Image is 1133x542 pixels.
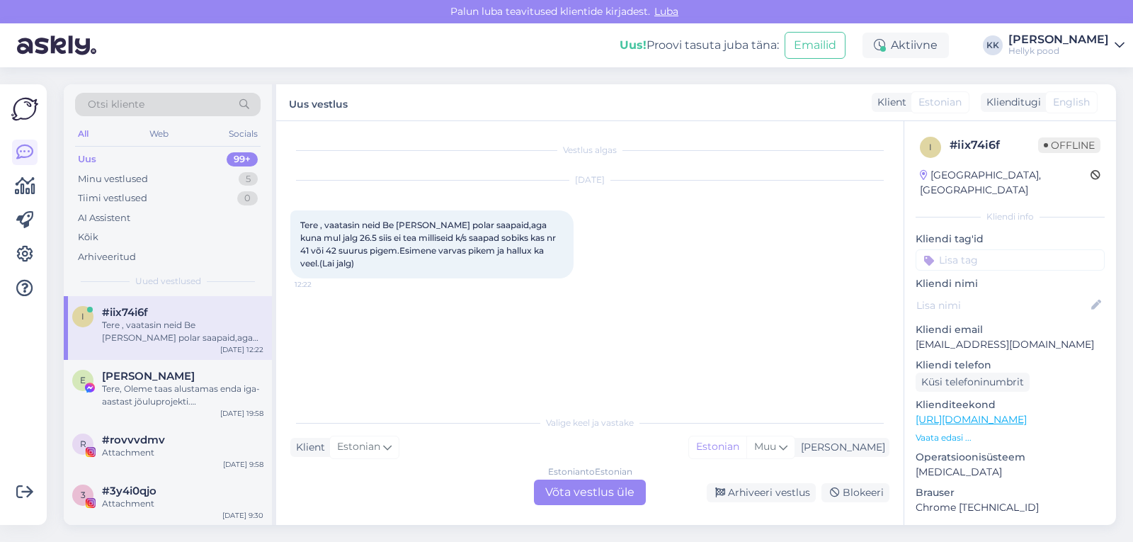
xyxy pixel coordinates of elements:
[147,125,171,143] div: Web
[88,97,144,112] span: Otsi kliente
[295,279,348,290] span: 12:22
[916,249,1105,271] input: Lisa tag
[102,485,156,497] span: #3y4i0qjo
[689,436,746,458] div: Estonian
[78,152,96,166] div: Uus
[916,232,1105,247] p: Kliendi tag'id
[916,485,1105,500] p: Brauser
[290,417,889,429] div: Valige keel ja vastake
[916,450,1105,465] p: Operatsioonisüsteem
[102,446,263,459] div: Attachment
[916,373,1030,392] div: Küsi telefoninumbrit
[981,95,1041,110] div: Klienditugi
[929,142,932,152] span: i
[916,298,1088,313] input: Lisa nimi
[220,344,263,355] div: [DATE] 12:22
[821,483,889,502] div: Blokeeri
[1008,45,1109,57] div: Hellyk pood
[1038,137,1100,153] span: Offline
[337,439,380,455] span: Estonian
[222,510,263,521] div: [DATE] 9:30
[223,459,263,470] div: [DATE] 9:58
[916,397,1105,412] p: Klienditeekond
[78,191,147,205] div: Tiimi vestlused
[950,137,1038,154] div: # iix74i6f
[916,337,1105,352] p: [EMAIL_ADDRESS][DOMAIN_NAME]
[289,93,348,112] label: Uus vestlus
[872,95,906,110] div: Klient
[754,440,776,453] span: Muu
[80,375,86,385] span: E
[862,33,949,58] div: Aktiivne
[102,370,195,383] span: Emili Jürgen
[81,490,86,500] span: 3
[534,480,646,505] div: Võta vestlus üle
[226,125,261,143] div: Socials
[983,35,1003,55] div: KK
[78,230,98,244] div: Kõik
[795,440,885,455] div: [PERSON_NAME]
[1008,34,1125,57] a: [PERSON_NAME]Hellyk pood
[78,172,148,186] div: Minu vestlused
[916,431,1105,444] p: Vaata edasi ...
[75,125,91,143] div: All
[290,174,889,186] div: [DATE]
[135,275,201,288] span: Uued vestlused
[237,191,258,205] div: 0
[916,413,1027,426] a: [URL][DOMAIN_NAME]
[102,434,165,446] span: #rovvvdmv
[81,311,84,322] span: i
[78,211,130,225] div: AI Assistent
[916,210,1105,223] div: Kliendi info
[916,276,1105,291] p: Kliendi nimi
[290,144,889,157] div: Vestlus algas
[290,440,325,455] div: Klient
[918,95,962,110] span: Estonian
[102,306,148,319] span: #iix74i6f
[916,500,1105,515] p: Chrome [TECHNICAL_ID]
[916,465,1105,480] p: [MEDICAL_DATA]
[920,168,1091,198] div: [GEOGRAPHIC_DATA], [GEOGRAPHIC_DATA]
[707,483,816,502] div: Arhiveeri vestlus
[916,322,1105,337] p: Kliendi email
[785,32,846,59] button: Emailid
[620,37,779,54] div: Proovi tasuta juba täna:
[220,408,263,419] div: [DATE] 19:58
[102,319,263,344] div: Tere , vaatasin neid Be [PERSON_NAME] polar saapaid,aga kuna mul jalg 26.5 siis ei tea milliseid ...
[548,465,632,478] div: Estonian to Estonian
[239,172,258,186] div: 5
[102,497,263,510] div: Attachment
[102,383,263,408] div: Tere, Oleme taas alustamas enda iga-aastast jõuluprojekti. [PERSON_NAME] saime kontaktid Tartu la...
[1053,95,1090,110] span: English
[620,38,647,52] b: Uus!
[227,152,258,166] div: 99+
[78,250,136,264] div: Arhiveeritud
[300,220,558,269] span: Tere , vaatasin neid Be [PERSON_NAME] polar saapaid,aga kuna mul jalg 26.5 siis ei tea milliseid ...
[916,358,1105,373] p: Kliendi telefon
[11,96,38,123] img: Askly Logo
[1008,34,1109,45] div: [PERSON_NAME]
[650,5,683,18] span: Luba
[80,439,86,449] span: r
